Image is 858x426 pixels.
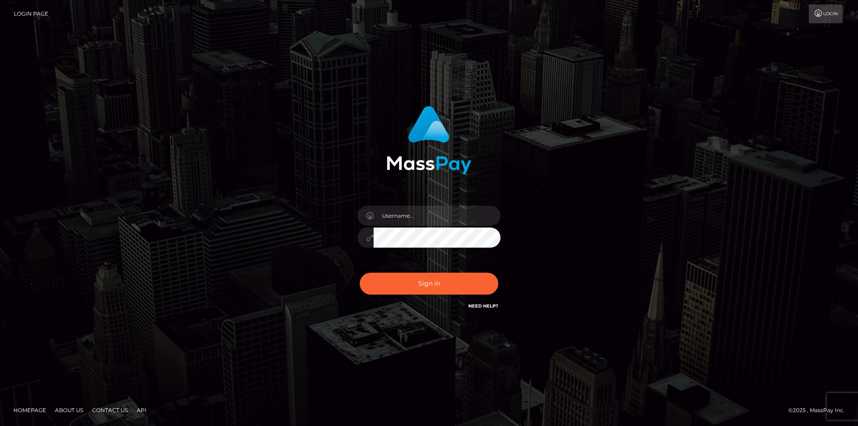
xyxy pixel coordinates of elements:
[88,403,131,417] a: Contact Us
[14,4,48,23] a: Login Page
[374,206,500,226] input: Username...
[387,106,471,174] img: MassPay Login
[468,303,498,309] a: Need Help?
[51,403,87,417] a: About Us
[10,403,50,417] a: Homepage
[133,403,150,417] a: API
[788,405,851,415] div: © 2025 , MassPay Inc.
[360,273,498,295] button: Sign in
[809,4,843,23] a: Login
